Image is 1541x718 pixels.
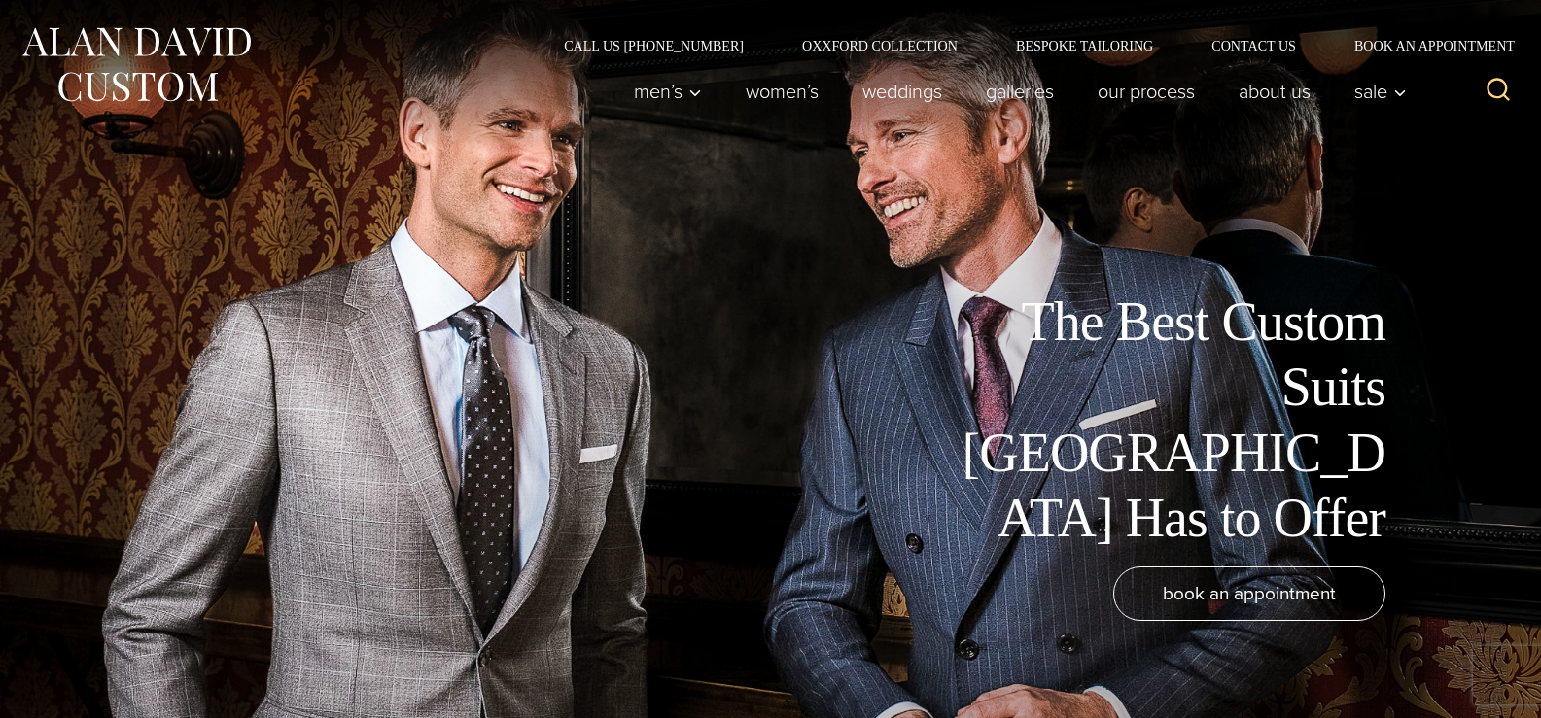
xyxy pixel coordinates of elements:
[948,290,1385,551] h1: The Best Custom Suits [GEOGRAPHIC_DATA] Has to Offer
[1113,566,1385,621] a: book an appointment
[1354,82,1407,101] span: Sale
[964,72,1076,111] a: Galleries
[724,72,841,111] a: Women’s
[535,39,773,52] a: Call Us [PHONE_NUMBER]
[634,82,702,101] span: Men’s
[773,39,987,52] a: Oxxford Collection
[1163,579,1336,607] span: book an appointment
[1076,72,1217,111] a: Our Process
[841,72,964,111] a: weddings
[19,21,253,108] img: Alan David Custom
[1475,68,1522,115] button: View Search Form
[987,39,1182,52] a: Bespoke Tailoring
[535,39,1522,52] nav: Secondary Navigation
[1217,72,1333,111] a: About Us
[1325,39,1522,52] a: Book an Appointment
[1417,660,1522,708] iframe: Opens a widget where you can chat to one of our agents
[613,72,1418,111] nav: Primary Navigation
[1182,39,1325,52] a: Contact Us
